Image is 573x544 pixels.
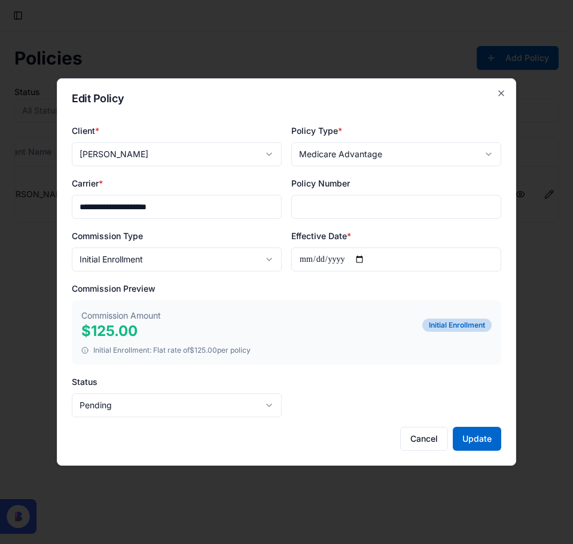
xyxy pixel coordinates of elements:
label: Commission Preview [72,283,156,294]
button: Cancel [400,427,448,451]
label: Carrier [72,178,103,188]
label: Commission Type [72,231,143,241]
h2: Edit Policy [72,93,501,104]
label: Policy Type [291,126,342,136]
div: Initial Enrollment [422,319,492,332]
label: Policy Number [291,178,350,188]
label: Effective Date [291,231,351,241]
label: Client [72,126,99,136]
span: Initial Enrollment: Flat rate of $125.00 per policy [93,346,251,355]
div: $125.00 [81,322,161,341]
button: Update [453,427,501,451]
label: Status [72,377,97,387]
div: Commission Amount [81,310,161,322]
